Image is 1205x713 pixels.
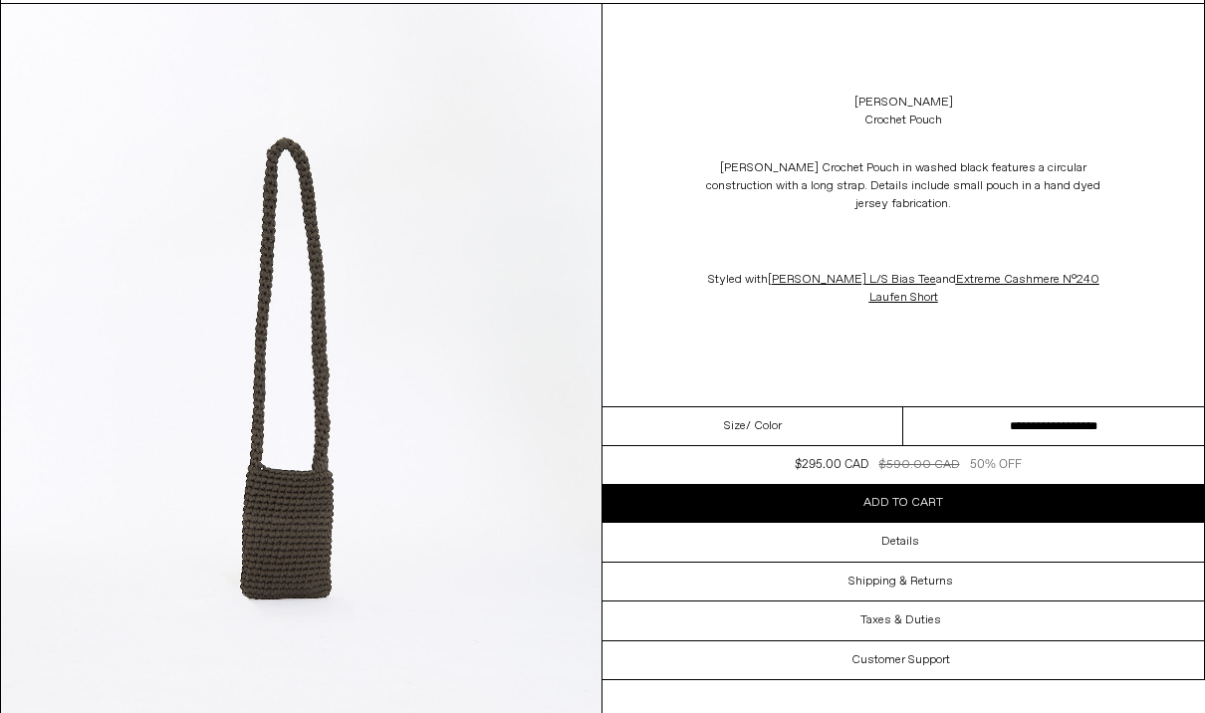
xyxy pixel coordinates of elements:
[851,653,950,667] h3: Customer Support
[854,94,953,112] a: [PERSON_NAME]
[879,456,960,474] div: $590.00 CAD
[746,417,782,435] span: / Color
[881,535,919,549] h3: Details
[869,272,1099,306] a: Extreme Cashmere N°240 Laufen Short
[602,484,1204,522] button: Add to cart
[704,149,1102,223] p: [PERSON_NAME] Crochet Pouch in washed black features a circular construction with a long strap. D...
[864,112,942,129] div: Crochet Pouch
[970,456,1022,474] div: 50% OFF
[860,613,941,627] h3: Taxes & Duties
[768,272,936,288] a: [PERSON_NAME] L/S Bias Tee
[795,456,868,474] div: $295.00 CAD
[724,417,746,435] span: Size
[848,575,953,589] h3: Shipping & Returns
[708,272,1099,306] span: Styled with and
[863,495,943,511] span: Add to cart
